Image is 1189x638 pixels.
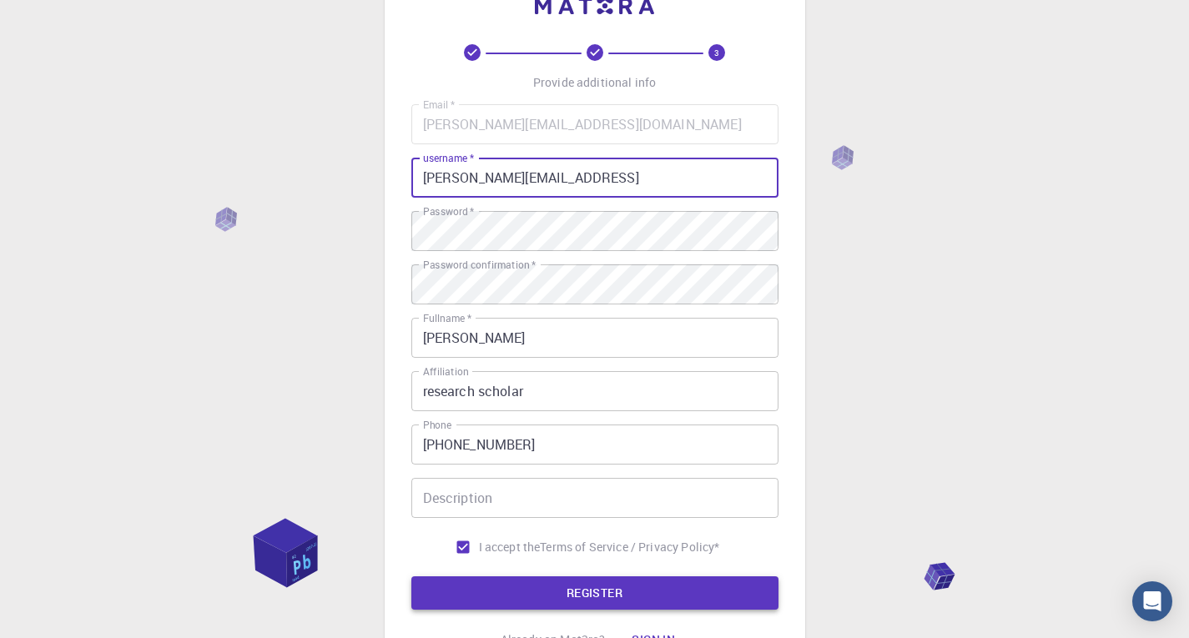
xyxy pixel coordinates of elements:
div: Open Intercom Messenger [1132,581,1172,621]
label: Email [423,98,455,112]
button: REGISTER [411,576,778,610]
p: Terms of Service / Privacy Policy * [540,539,719,555]
a: Terms of Service / Privacy Policy* [540,539,719,555]
label: Password [423,204,474,219]
label: username [423,151,474,165]
label: Fullname [423,311,471,325]
label: Password confirmation [423,258,536,272]
label: Affiliation [423,364,468,379]
text: 3 [714,47,719,58]
p: Provide additional info [533,74,656,91]
span: I accept the [479,539,541,555]
label: Phone [423,418,451,432]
